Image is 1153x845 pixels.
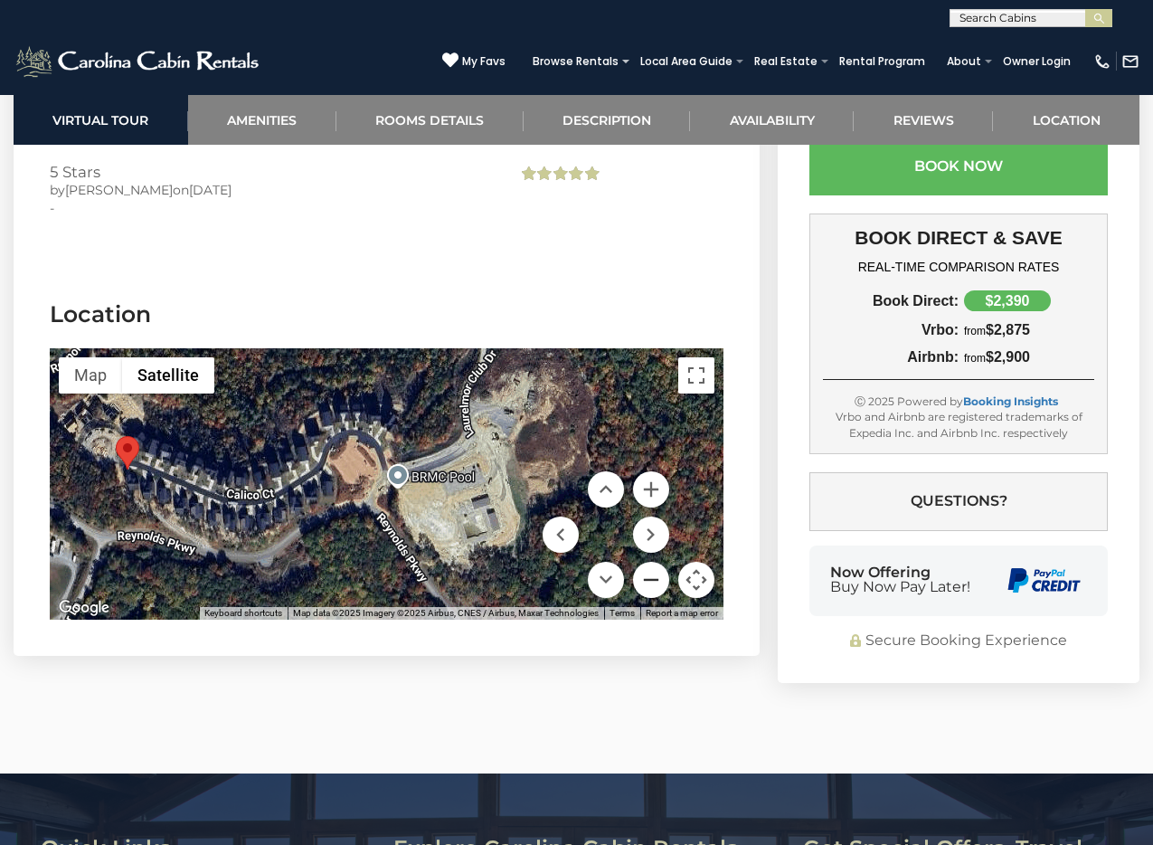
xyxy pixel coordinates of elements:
h3: 5 Stars [50,164,490,180]
a: Virtual Tour [14,95,188,145]
h3: BOOK DIRECT & SAVE [823,227,1094,249]
a: My Favs [442,52,506,71]
img: phone-regular-white.png [1093,52,1111,71]
a: Rental Program [830,49,934,74]
a: Owner Login [994,49,1080,74]
span: [DATE] [189,182,232,198]
a: Rooms Details [336,95,524,145]
button: Move up [588,471,624,508]
div: Calicozy [116,436,139,470]
a: Booking Insights [963,394,1058,408]
button: Questions? [809,472,1108,531]
div: $2,900 [959,349,1094,366]
button: Keyboard shortcuts [204,607,282,620]
a: Browse Rentals [524,49,628,74]
a: Report a map error [646,608,718,618]
a: About [938,49,990,74]
a: Location [993,95,1139,145]
button: Zoom out [633,562,669,598]
button: Show street map [59,357,122,394]
div: Vrbo and Airbnb are registered trademarks of Expedia Inc. and Airbnb Inc. respectively [823,409,1094,440]
span: from [964,325,986,337]
span: Buy Now Pay Later! [830,580,970,594]
span: from [964,352,986,365]
span: Map data ©2025 Imagery ©2025 Airbus, CNES / Airbus, Maxar Technologies [293,608,599,618]
h3: Location [50,299,723,330]
a: Real Estate [745,49,827,74]
div: Now Offering [830,565,970,594]
div: Ⓒ 2025 Powered by [823,394,1094,409]
a: Amenities [188,95,336,145]
span: My Favs [462,53,506,70]
div: Book Direct: [823,293,959,309]
a: Local Area Guide [631,49,742,74]
button: Zoom in [633,471,669,508]
button: Toggle fullscreen view [678,357,714,394]
img: Google [54,596,114,620]
div: by on [50,181,490,199]
button: Book Now [809,137,1108,195]
button: Show satellite imagery [122,357,214,394]
div: $2,390 [964,290,1051,311]
button: Move down [588,562,624,598]
a: Terms (opens in new tab) [610,608,635,618]
button: Move left [543,517,579,553]
div: Airbnb: [823,349,959,366]
a: Open this area in Google Maps (opens a new window) [54,596,114,620]
div: $2,875 [959,322,1094,338]
button: Move right [633,517,669,553]
a: Description [524,95,691,145]
h4: REAL-TIME COMPARISON RATES [823,260,1094,274]
img: mail-regular-white.png [1121,52,1139,71]
div: - [50,199,490,217]
img: White-1-2.png [14,43,264,80]
div: Vrbo: [823,322,959,338]
div: Secure Booking Experience [809,631,1108,651]
a: Reviews [854,95,993,145]
a: Availability [690,95,854,145]
span: [PERSON_NAME] [65,182,173,198]
button: Map camera controls [678,562,714,598]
